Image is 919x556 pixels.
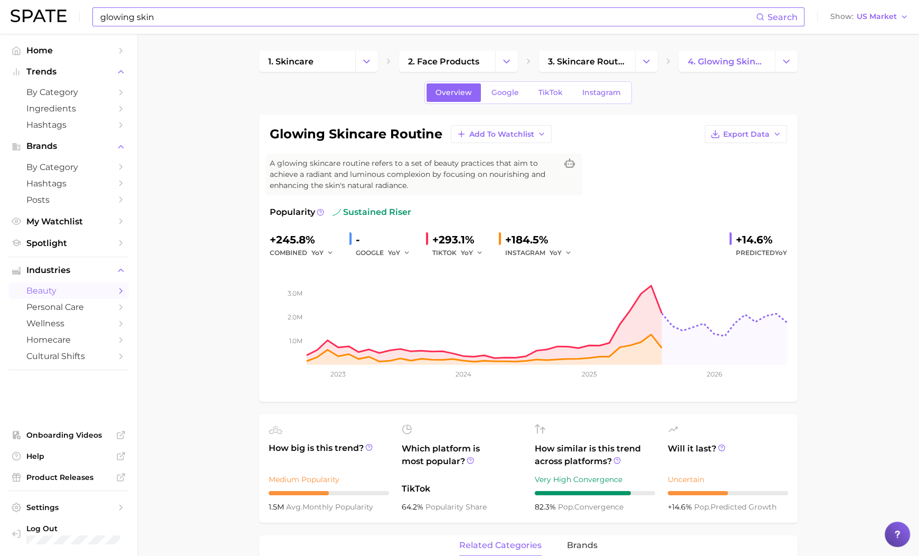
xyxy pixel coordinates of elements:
[668,473,788,486] div: Uncertain
[408,56,479,67] span: 2. face products
[495,51,518,72] button: Change Category
[269,473,389,486] div: Medium Popularity
[26,195,111,205] span: Posts
[26,503,111,512] span: Settings
[26,524,120,533] span: Log Out
[694,502,776,512] span: predicted growth
[8,213,129,230] a: My Watchlist
[311,247,334,259] button: YoY
[270,247,341,259] div: combined
[857,14,897,20] span: US Market
[26,302,111,312] span: personal care
[461,247,484,259] button: YoY
[535,442,655,468] span: How similar is this trend across platforms?
[775,249,787,257] span: YoY
[8,64,129,80] button: Trends
[828,10,911,24] button: ShowUS Market
[8,100,129,117] a: Ingredients
[286,502,302,512] abbr: average
[8,315,129,332] a: wellness
[8,138,129,154] button: Brands
[459,541,542,550] span: related categories
[768,12,798,22] span: Search
[311,248,324,257] span: YoY
[432,231,490,248] div: +293.1%
[535,502,558,512] span: 82.3%
[830,14,854,20] span: Show
[402,483,522,495] span: TikTok
[26,103,111,114] span: Ingredients
[402,502,425,512] span: 64.2%
[269,491,389,495] div: 5 / 10
[8,448,129,464] a: Help
[581,370,596,378] tspan: 2025
[26,266,111,275] span: Industries
[548,56,626,67] span: 3. skincare routines
[505,247,579,259] div: INSTAGRAM
[356,231,418,248] div: -
[8,84,129,100] a: by Category
[435,88,472,97] span: Overview
[535,491,655,495] div: 8 / 10
[482,83,528,102] a: Google
[538,88,563,97] span: TikTok
[668,442,788,468] span: Will it last?
[8,175,129,192] a: Hashtags
[333,208,341,216] img: sustained riser
[270,158,557,191] span: A glowing skincare routine refers to a set of beauty practices that aim to achieve a radiant and ...
[333,206,411,219] span: sustained riser
[26,473,111,482] span: Product Releases
[736,231,787,248] div: +14.6%
[8,427,129,443] a: Onboarding Videos
[8,521,129,548] a: Log out. Currently logged in with e-mail stoth@avlon.com.
[270,231,341,248] div: +245.8%
[26,142,111,151] span: Brands
[567,541,598,550] span: brands
[558,502,623,512] span: convergence
[26,335,111,345] span: homecare
[399,51,495,72] a: 2. face products
[425,502,487,512] span: popularity share
[8,299,129,315] a: personal care
[469,130,534,139] span: Add to Watchlist
[8,235,129,251] a: Spotlight
[8,117,129,133] a: Hashtags
[529,83,572,102] a: TikTok
[573,83,630,102] a: Instagram
[535,473,655,486] div: Very High Convergence
[8,332,129,348] a: homecare
[736,247,787,259] span: Predicted
[723,130,770,139] span: Export Data
[26,430,111,440] span: Onboarding Videos
[26,162,111,172] span: by Category
[427,83,481,102] a: Overview
[451,125,552,143] button: Add to Watchlist
[549,247,572,259] button: YoY
[8,262,129,278] button: Industries
[8,282,129,299] a: beauty
[668,502,694,512] span: +14.6%
[356,247,418,259] div: GOOGLE
[491,88,519,97] span: Google
[388,247,411,259] button: YoY
[505,231,579,248] div: +184.5%
[269,502,286,512] span: 1.5m
[549,248,562,257] span: YoY
[388,248,400,257] span: YoY
[330,370,346,378] tspan: 2023
[679,51,775,72] a: 4. glowing skincare routine
[461,248,473,257] span: YoY
[688,56,766,67] span: 4. glowing skincare routine
[8,42,129,59] a: Home
[99,8,756,26] input: Search here for a brand, industry, or ingredient
[8,500,129,515] a: Settings
[8,469,129,485] a: Product Releases
[270,128,442,140] h1: glowing skincare routine
[432,247,490,259] div: TIKTOK
[270,206,315,219] span: Popularity
[26,87,111,97] span: by Category
[26,451,111,461] span: Help
[8,159,129,175] a: by Category
[268,56,314,67] span: 1. skincare
[8,192,129,208] a: Posts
